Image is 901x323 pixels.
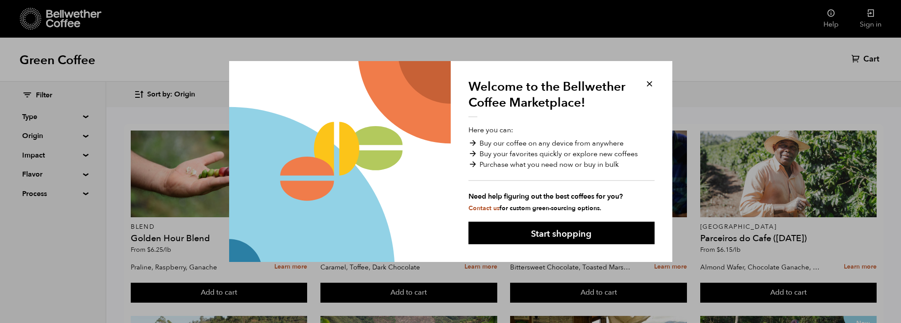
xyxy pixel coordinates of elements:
button: Start shopping [468,222,655,244]
p: Here you can: [468,125,655,212]
h1: Welcome to the Bellwether Coffee Marketplace! [468,79,632,118]
small: for custom green-sourcing options. [468,204,601,212]
li: Buy our coffee on any device from anywhere [468,138,655,149]
strong: Need help figuring out the best coffees for you? [468,191,655,202]
a: Contact us [468,204,499,212]
li: Purchase what you need now or buy in bulk [468,159,655,170]
li: Buy your favorites quickly or explore new coffees [468,149,655,159]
